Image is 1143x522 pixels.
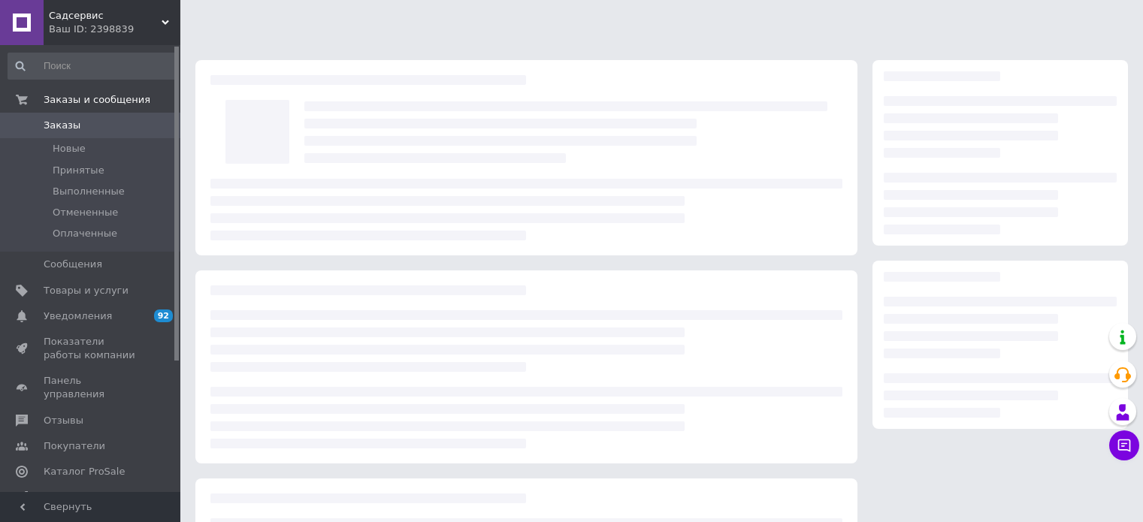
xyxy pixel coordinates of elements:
[53,164,104,177] span: Принятые
[44,374,139,401] span: Панель управления
[44,309,112,323] span: Уведомления
[49,9,162,23] span: Садсервис
[53,142,86,155] span: Новые
[44,93,150,107] span: Заказы и сообщения
[8,53,177,80] input: Поиск
[53,227,117,240] span: Оплаченные
[49,23,180,36] div: Ваш ID: 2398839
[44,490,99,504] span: Аналитика
[1109,430,1139,460] button: Чат с покупателем
[44,284,129,297] span: Товары и услуги
[44,335,139,362] span: Показатели работы компании
[44,439,105,453] span: Покупатели
[53,185,125,198] span: Выполненные
[44,414,83,427] span: Отзывы
[44,258,102,271] span: Сообщения
[154,309,173,322] span: 92
[44,119,80,132] span: Заказы
[53,206,118,219] span: Отмененные
[44,465,125,478] span: Каталог ProSale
